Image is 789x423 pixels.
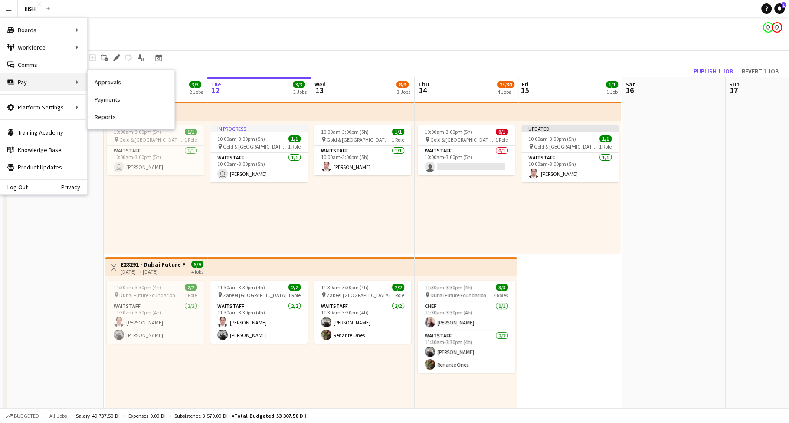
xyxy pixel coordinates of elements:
[606,81,618,88] span: 1/1
[313,85,326,95] span: 13
[184,292,197,298] span: 1 Role
[430,136,495,143] span: Gold & [GEOGRAPHIC_DATA], [PERSON_NAME] Rd - Al Quoz - Al Quoz Industrial Area 3 - [GEOGRAPHIC_DA...
[314,125,411,175] div: 10:00am-3:00pm (5h)1/1 Gold & [GEOGRAPHIC_DATA], [PERSON_NAME] Rd - Al Quoz - Al Quoz Industrial ...
[119,292,175,298] span: Dubai Future Foundation
[223,143,288,150] span: Gold & [GEOGRAPHIC_DATA], [PERSON_NAME] Rd - Al Quoz - Al Quoz Industrial Area 3 - [GEOGRAPHIC_DA...
[210,85,221,95] span: 12
[185,129,197,135] span: 1/1
[625,80,635,88] span: Sat
[107,146,204,175] app-card-role: Waitstaff1/110:00am-3:00pm (5h) [PERSON_NAME]
[327,136,392,143] span: Gold & [GEOGRAPHIC_DATA], [PERSON_NAME] Rd - Al Quoz - Al Quoz Industrial Area 3 - [GEOGRAPHIC_DA...
[599,135,612,142] span: 1/1
[288,143,301,150] span: 1 Role
[288,292,301,298] span: 1 Role
[288,135,301,142] span: 1/1
[392,284,404,291] span: 2/2
[119,136,184,143] span: Gold & [GEOGRAPHIC_DATA], [PERSON_NAME] Rd - Al Quoz - Al Quoz Industrial Area 3 - [GEOGRAPHIC_DA...
[321,284,369,291] span: 11:30am-3:30pm (4h)
[114,129,161,135] span: 10:00am-3:00pm (5h)
[210,153,308,182] app-card-role: Waitstaff1/110:00am-3:00pm (5h) [PERSON_NAME]
[606,89,618,95] div: 1 Job
[211,80,221,88] span: Tue
[534,143,599,150] span: Gold & [GEOGRAPHIC_DATA], [PERSON_NAME] Rd - Al Quoz - Al Quoz Industrial Area 3 - [GEOGRAPHIC_DA...
[521,85,529,95] span: 15
[498,89,514,95] div: 4 Jobs
[496,129,508,135] span: 0/1
[210,301,308,344] app-card-role: Waitstaff2/211:30am-3:30pm (4h)[PERSON_NAME][PERSON_NAME]
[0,159,87,176] a: Product Updates
[76,413,307,419] div: Salary 49 737.50 DH + Expenses 0.00 DH + Subsistence 3 570.00 DH =
[599,143,612,150] span: 1 Role
[121,268,185,275] div: [DATE] → [DATE]
[425,129,472,135] span: 10:00am-3:00pm (5h)
[425,284,472,291] span: 11:30am-3:30pm (4h)
[14,413,39,419] span: Budgeted
[738,66,782,77] button: Revert 1 job
[774,3,785,14] a: 1
[327,292,390,298] span: Zabeel [GEOGRAPHIC_DATA]
[0,99,87,116] div: Platform Settings
[522,80,529,88] span: Fri
[293,89,307,95] div: 2 Jobs
[189,81,201,88] span: 3/3
[690,66,737,77] button: Publish 1 job
[88,91,174,108] a: Payments
[314,281,411,344] div: 11:30am-3:30pm (4h)2/2 Zabeel [GEOGRAPHIC_DATA]1 RoleWaitstaff2/211:30am-3:30pm (4h)[PERSON_NAME]...
[107,125,204,175] app-job-card: 10:00am-3:00pm (5h)1/1 Gold & [GEOGRAPHIC_DATA], [PERSON_NAME] Rd - Al Quoz - Al Quoz Industrial ...
[418,80,429,88] span: Thu
[430,292,486,298] span: Dubai Future Foundation
[88,108,174,126] a: Reports
[418,125,515,175] app-job-card: 10:00am-3:00pm (5h)0/1 Gold & [GEOGRAPHIC_DATA], [PERSON_NAME] Rd - Al Quoz - Al Quoz Industrial ...
[288,284,301,291] span: 2/2
[107,281,204,344] app-job-card: 11:30am-3:30pm (4h)2/2 Dubai Future Foundation1 RoleWaitstaff2/211:30am-3:30pm (4h)[PERSON_NAME][...
[728,85,740,95] span: 17
[107,301,204,344] app-card-role: Waitstaff2/211:30am-3:30pm (4h)[PERSON_NAME][PERSON_NAME]
[314,146,411,175] app-card-role: Waitstaff1/110:00am-3:00pm (5h)[PERSON_NAME]
[88,73,174,91] a: Approvals
[0,141,87,159] a: Knowledge Base
[528,135,576,142] span: 10:00am-3:00pm (5h)
[772,22,782,33] app-user-avatar: Tracy Secreto
[184,136,197,143] span: 1 Role
[729,80,740,88] span: Sun
[396,81,409,88] span: 8/9
[210,281,308,344] div: 11:30am-3:30pm (4h)2/2 Zabeel [GEOGRAPHIC_DATA]1 RoleWaitstaff2/211:30am-3:30pm (4h)[PERSON_NAME]...
[782,2,786,8] span: 1
[191,261,203,268] span: 9/9
[234,413,307,419] span: Total Budgeted 53 307.50 DH
[392,136,404,143] span: 1 Role
[397,89,410,95] div: 3 Jobs
[763,22,773,33] app-user-avatar: John Santarin
[0,184,28,191] a: Log Out
[0,21,87,39] div: Boards
[418,331,515,373] app-card-role: Waitstaff2/211:30am-3:30pm (4h)[PERSON_NAME]Renante Ones
[210,125,308,182] app-job-card: In progress10:00am-3:00pm (5h)1/1 Gold & [GEOGRAPHIC_DATA], [PERSON_NAME] Rd - Al Quoz - Al Quoz ...
[521,125,619,132] div: Updated
[624,85,635,95] span: 16
[0,39,87,56] div: Workforce
[0,56,87,73] a: Comms
[293,81,305,88] span: 3/3
[418,281,515,373] app-job-card: 11:30am-3:30pm (4h)3/3 Dubai Future Foundation2 RolesChef1/111:30am-3:30pm (4h)[PERSON_NAME]Waits...
[114,284,161,291] span: 11:30am-3:30pm (4h)
[521,125,619,182] app-job-card: Updated10:00am-3:00pm (5h)1/1 Gold & [GEOGRAPHIC_DATA], [PERSON_NAME] Rd - Al Quoz - Al Quoz Indu...
[0,73,87,91] div: Pay
[321,129,369,135] span: 10:00am-3:00pm (5h)
[190,89,203,95] div: 2 Jobs
[0,124,87,141] a: Training Academy
[495,136,508,143] span: 1 Role
[4,411,40,421] button: Budgeted
[18,0,43,17] button: DISH
[61,184,87,191] a: Privacy
[418,301,515,331] app-card-role: Chef1/111:30am-3:30pm (4h)[PERSON_NAME]
[217,284,265,291] span: 11:30am-3:30pm (4h)
[392,292,404,298] span: 1 Role
[314,301,411,344] app-card-role: Waitstaff2/211:30am-3:30pm (4h)[PERSON_NAME]Renante Ones
[418,146,515,175] app-card-role: Waitstaff0/110:00am-3:00pm (5h)
[521,153,619,182] app-card-role: Waitstaff1/110:00am-3:00pm (5h)[PERSON_NAME]
[496,284,508,291] span: 3/3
